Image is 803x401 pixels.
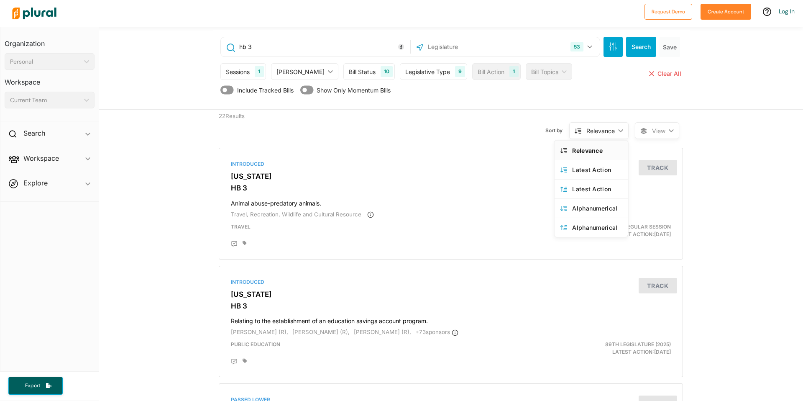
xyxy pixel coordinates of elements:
[527,223,678,238] div: Latest Action: [DATE]
[639,278,677,293] button: Track
[605,341,671,347] span: 89th Legislature (2025)
[652,126,665,135] span: View
[427,39,517,55] input: Legislature
[231,302,671,310] h3: HB 3
[555,141,628,160] a: Relevance
[545,127,569,134] span: Sort by
[292,329,350,335] span: [PERSON_NAME] (R),
[570,42,583,51] div: 53
[527,341,678,356] div: Latest Action: [DATE]
[10,57,81,66] div: Personal
[231,196,671,207] h4: Animal abuse-predatory animals.
[609,42,617,49] span: Search Filters
[555,179,628,198] a: Latest Action
[660,37,680,57] button: Save
[231,358,238,365] div: Add Position Statement
[5,70,95,88] h3: Workspace
[212,110,332,141] div: 22 Results
[8,377,63,395] button: Export
[231,341,280,347] span: Public Education
[255,66,263,77] div: 1
[238,39,408,55] input: Enter keywords, bill # or legislator name
[231,160,671,168] div: Introduced
[572,147,622,154] div: Relevance
[647,63,683,84] button: Clear All
[657,70,681,77] span: Clear All
[701,7,751,15] a: Create Account
[243,358,247,363] div: Add tags
[567,39,598,55] button: 53
[349,67,376,76] div: Bill Status
[237,86,294,95] span: Include Tracked Bills
[5,31,95,50] h3: Organization
[231,172,671,180] h3: [US_STATE]
[10,96,81,105] div: Current Team
[572,224,622,231] div: Alphanumerical
[555,198,628,218] a: Alphanumerical
[455,66,465,77] div: 9
[243,241,247,246] div: Add tags
[381,66,393,77] div: 10
[231,224,251,230] span: Travel
[478,67,504,76] div: Bill Action
[644,4,692,20] button: Request Demo
[23,129,45,138] h2: Search
[644,7,692,15] a: Request Demo
[572,205,622,212] div: Alphanumerical
[405,67,450,76] div: Legislative Type
[354,329,411,335] span: [PERSON_NAME] (R),
[415,329,458,335] span: + 73 sponsor s
[231,290,671,298] h3: [US_STATE]
[611,224,671,230] span: 2025 Regular Session
[231,241,238,247] div: Add Position Statement
[779,8,795,15] a: Log In
[509,66,518,77] div: 1
[226,67,250,76] div: Sessions
[231,211,361,218] span: Travel, Recreation, Wildlife and Cultural Resource
[555,218,628,237] a: Alphanumerical
[231,278,671,286] div: Introduced
[231,314,671,325] h4: Relating to the establishment of an education savings account program.
[276,67,325,76] div: [PERSON_NAME]
[701,4,751,20] button: Create Account
[19,382,46,389] span: Export
[555,160,628,179] a: Latest Action
[531,67,558,76] div: Bill Topics
[572,185,622,193] div: Latest Action
[626,37,656,57] button: Search
[317,86,391,95] span: Show Only Momentum Bills
[572,166,622,173] div: Latest Action
[231,329,288,335] span: [PERSON_NAME] (R),
[639,160,677,175] button: Track
[586,126,615,135] div: Relevance
[397,43,405,51] div: Tooltip anchor
[231,184,671,192] h3: HB 3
